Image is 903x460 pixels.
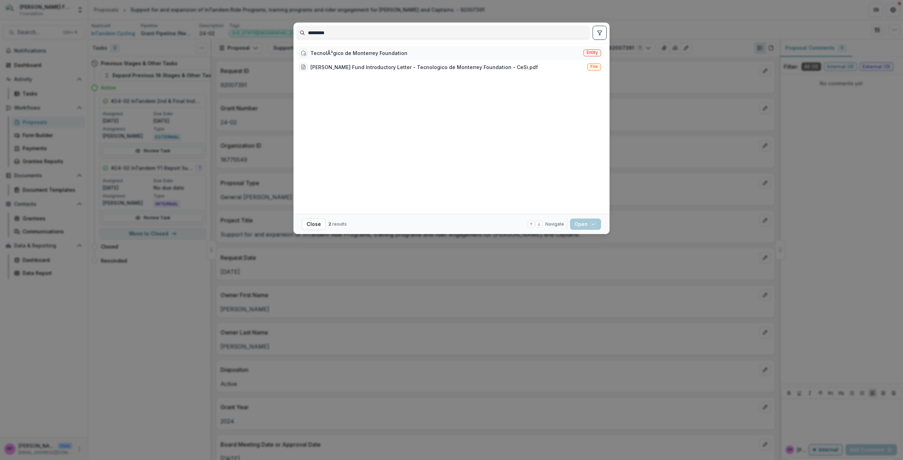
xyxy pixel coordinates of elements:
[587,50,598,55] span: Entity
[593,26,607,40] button: toggle filters
[302,219,326,230] button: Close
[590,64,598,69] span: File
[570,219,601,230] button: Open
[310,49,407,57] div: TecnolÃ³gico de Monterrey Foundation
[545,221,564,227] span: Navigate
[332,221,347,227] span: results
[328,221,331,227] span: 2
[310,63,538,71] div: [PERSON_NAME] Fund Introductory Letter - Tecnologico de Monterrey Foundation - CeSi.pdf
